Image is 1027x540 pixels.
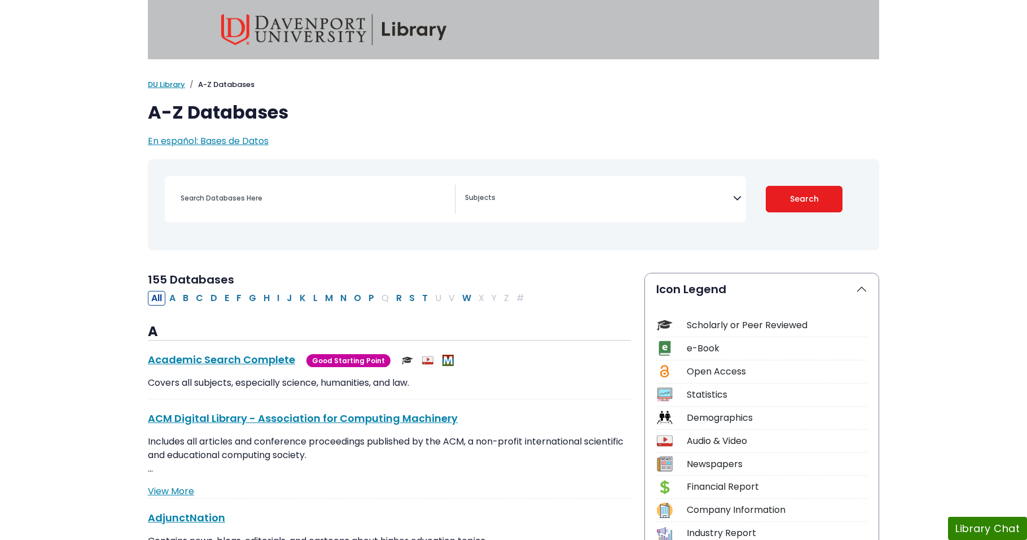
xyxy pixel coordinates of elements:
[402,355,413,366] img: Scholarly or Peer Reviewed
[657,433,672,448] img: Icon Audio & Video
[185,79,254,90] li: A-Z Databases
[148,272,234,288] span: 155 Databases
[442,355,454,366] img: MeL (Michigan electronic Library)
[687,411,867,425] div: Demographics
[465,194,733,203] textarea: Search
[166,291,179,306] button: Filter Results A
[148,352,295,367] a: Academic Search Complete
[148,102,879,123] h1: A-Z Databases
[657,387,672,402] img: Icon Statistics
[148,511,225,525] a: AdjunctNation
[422,355,433,366] img: Audio & Video
[687,434,867,448] div: Audio & Video
[948,517,1027,540] button: Library Chat
[148,291,165,306] button: All
[687,480,867,494] div: Financial Report
[221,14,447,45] img: Davenport University Library
[406,291,418,306] button: Filter Results S
[221,291,232,306] button: Filter Results E
[192,291,207,306] button: Filter Results C
[393,291,405,306] button: Filter Results R
[459,291,475,306] button: Filter Results W
[174,190,455,206] input: Search database by title or keyword
[233,291,245,306] button: Filter Results F
[687,503,867,517] div: Company Information
[322,291,336,306] button: Filter Results M
[337,291,350,306] button: Filter Results N
[274,291,283,306] button: Filter Results I
[419,291,431,306] button: Filter Results T
[365,291,378,306] button: Filter Results P
[148,79,879,90] nav: breadcrumb
[657,341,672,356] img: Icon e-Book
[657,503,672,518] img: Icon Company Information
[306,354,390,367] span: Good Starting Point
[148,159,879,250] nav: Search filters
[687,458,867,471] div: Newspapers
[645,273,879,305] button: Icon Legend
[687,342,867,355] div: e-Book
[148,324,631,341] h3: A
[687,319,867,332] div: Scholarly or Peer Reviewed
[657,480,672,495] img: Icon Financial Report
[657,317,672,333] img: Icon Scholarly or Peer Reviewed
[260,291,273,306] button: Filter Results H
[148,134,269,147] a: En español: Bases de Datos
[350,291,365,306] button: Filter Results O
[766,186,843,212] button: Submit for Search Results
[148,376,631,390] p: Covers all subjects, especially science, humanities, and law.
[207,291,221,306] button: Filter Results D
[687,365,867,378] div: Open Access
[148,291,529,304] div: Alpha-list to filter by first letter of database name
[148,435,631,476] p: Includes all articles and conference proceedings published by the ACM, a non-profit international...
[687,526,867,540] div: Industry Report
[657,364,671,379] img: Icon Open Access
[148,485,194,498] a: View More
[283,291,296,306] button: Filter Results J
[148,79,185,90] a: DU Library
[296,291,309,306] button: Filter Results K
[245,291,260,306] button: Filter Results G
[687,388,867,402] div: Statistics
[657,456,672,472] img: Icon Newspapers
[657,410,672,425] img: Icon Demographics
[148,411,458,425] a: ACM Digital Library - Association for Computing Machinery
[179,291,192,306] button: Filter Results B
[310,291,321,306] button: Filter Results L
